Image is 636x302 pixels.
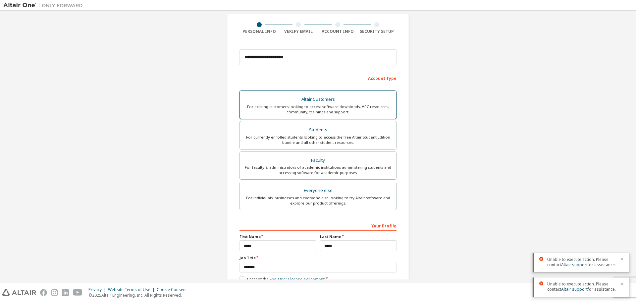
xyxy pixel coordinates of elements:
[547,257,616,268] span: Unable to execute action. Please contact for assistance.
[270,276,325,282] a: End-User License Agreement
[320,234,397,239] label: Last Name
[244,186,392,195] div: Everyone else
[108,287,157,292] div: Website Terms of Use
[547,281,616,292] span: Unable to execute action. Please contact for assistance.
[279,29,318,34] div: Verify Email
[318,29,357,34] div: Account Info
[357,29,397,34] div: Security Setup
[244,104,392,115] div: For existing customers looking to access software downloads, HPC resources, community, trainings ...
[51,289,58,296] img: instagram.svg
[561,286,588,292] a: Altair support
[244,195,392,206] div: For individuals, businesses and everyone else looking to try Altair software and explore our prod...
[239,29,279,34] div: Personal Info
[244,125,392,135] div: Students
[244,156,392,165] div: Faculty
[244,165,392,175] div: For faculty & administrators of academic institutions administering students and accessing softwa...
[88,287,108,292] div: Privacy
[239,220,397,231] div: Your Profile
[157,287,191,292] div: Cookie Consent
[2,289,36,296] img: altair_logo.svg
[239,255,397,261] label: Job Title
[561,262,588,268] a: Altair support
[88,292,191,298] p: © 2025 Altair Engineering, Inc. All Rights Reserved.
[3,2,86,9] img: Altair One
[62,289,69,296] img: linkedin.svg
[239,276,325,282] label: I accept the
[244,95,392,104] div: Altair Customers
[73,289,82,296] img: youtube.svg
[239,234,316,239] label: First Name
[239,73,397,83] div: Account Type
[40,289,47,296] img: facebook.svg
[244,135,392,145] div: For currently enrolled students looking to access the free Altair Student Edition bundle and all ...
